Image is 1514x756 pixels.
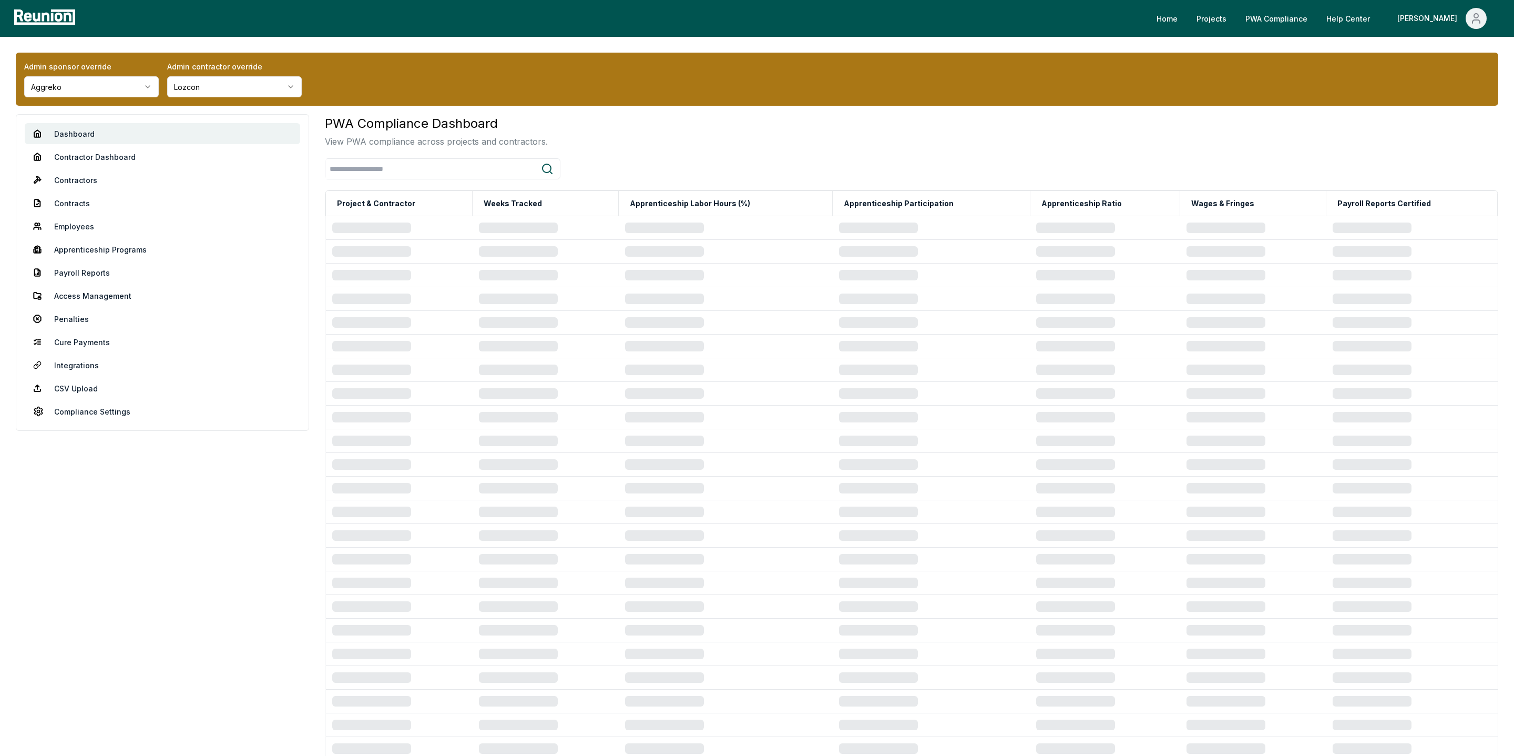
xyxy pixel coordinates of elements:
[25,355,300,376] a: Integrations
[335,193,417,214] button: Project & Contractor
[325,135,548,148] p: View PWA compliance across projects and contractors.
[1237,8,1316,29] a: PWA Compliance
[842,193,956,214] button: Apprenticeship Participation
[25,378,300,399] a: CSV Upload
[25,262,300,283] a: Payroll Reports
[167,61,302,72] label: Admin contractor override
[25,146,300,167] a: Contractor Dashboard
[25,193,300,214] a: Contracts
[482,193,544,214] button: Weeks Tracked
[1335,193,1433,214] button: Payroll Reports Certified
[25,331,300,352] a: Cure Payments
[1148,8,1186,29] a: Home
[1318,8,1378,29] a: Help Center
[628,193,752,214] button: Apprenticeship Labor Hours (%)
[1188,8,1235,29] a: Projects
[1189,193,1256,214] button: Wages & Fringes
[25,285,300,306] a: Access Management
[25,239,300,260] a: Apprenticeship Programs
[25,123,300,144] a: Dashboard
[1148,8,1503,29] nav: Main
[24,61,159,72] label: Admin sponsor override
[25,169,300,190] a: Contractors
[25,401,300,422] a: Compliance Settings
[1389,8,1495,29] button: [PERSON_NAME]
[25,308,300,329] a: Penalties
[1039,193,1124,214] button: Apprenticeship Ratio
[1397,8,1461,29] div: [PERSON_NAME]
[25,216,300,237] a: Employees
[325,114,548,133] h3: PWA Compliance Dashboard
